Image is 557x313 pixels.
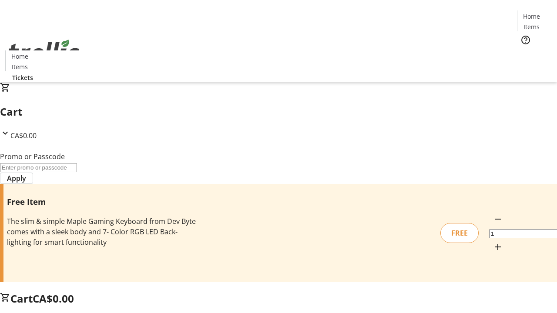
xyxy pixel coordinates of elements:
a: Items [517,22,545,31]
button: Help [517,31,534,49]
span: Home [523,12,540,21]
h3: Free Item [7,196,197,208]
button: Increment by one [489,238,507,256]
span: Home [11,52,28,61]
span: Items [523,22,540,31]
span: Items [12,62,28,71]
a: Tickets [5,73,40,82]
a: Home [6,52,34,61]
span: CA$0.00 [33,291,74,306]
span: CA$0.00 [10,131,37,140]
a: Tickets [517,50,552,60]
img: Orient E2E Organization rLSD6j4t4v's Logo [5,30,83,73]
span: Tickets [12,73,33,82]
div: The slim & simple Maple Gaming Keyboard from Dev Byte comes with a sleek body and 7- Color RGB LE... [7,216,197,247]
span: Apply [7,173,26,183]
a: Home [517,12,545,21]
span: Tickets [524,50,545,60]
div: FREE [440,223,479,243]
button: Decrement by one [489,210,507,228]
a: Items [6,62,34,71]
